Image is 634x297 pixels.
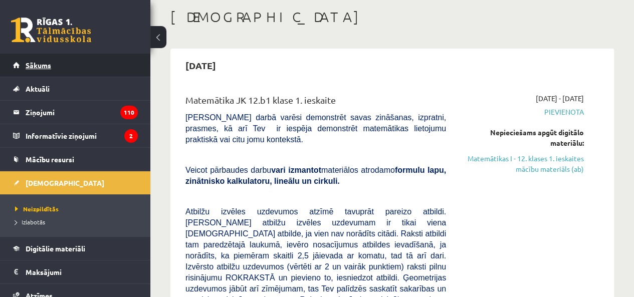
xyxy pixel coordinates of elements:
legend: Maksājumi [26,260,138,283]
div: Nepieciešams apgūt digitālo materiālu: [461,127,584,148]
i: 2 [124,129,138,143]
legend: Ziņojumi [26,101,138,124]
span: Pievienota [461,107,584,117]
a: Rīgas 1. Tālmācības vidusskola [11,18,91,43]
h1: [DEMOGRAPHIC_DATA] [170,9,614,26]
span: [DATE] - [DATE] [536,93,584,104]
b: formulu lapu, zinātnisko kalkulatoru, lineālu un cirkuli. [185,166,446,185]
a: [DEMOGRAPHIC_DATA] [13,171,138,194]
span: Veicot pārbaudes darbu materiālos atrodamo [185,166,446,185]
a: Mācību resursi [13,148,138,171]
b: vari izmantot [271,166,321,174]
span: Sākums [26,61,51,70]
span: [DEMOGRAPHIC_DATA] [26,178,104,187]
a: Izlabotās [15,217,140,226]
span: Mācību resursi [26,155,74,164]
span: Aktuāli [26,84,50,93]
div: Matemātika JK 12.b1 klase 1. ieskaite [185,93,446,112]
h2: [DATE] [175,54,226,77]
span: [PERSON_NAME] darbā varēsi demonstrēt savas zināšanas, izpratni, prasmes, kā arī Tev ir iespēja d... [185,113,446,144]
legend: Informatīvie ziņojumi [26,124,138,147]
a: Sākums [13,54,138,77]
a: Informatīvie ziņojumi2 [13,124,138,147]
a: Maksājumi [13,260,138,283]
a: Matemātikas I - 12. klases 1. ieskaites mācību materiāls (ab) [461,153,584,174]
a: Digitālie materiāli [13,237,138,260]
a: Aktuāli [13,77,138,100]
span: Neizpildītās [15,205,59,213]
span: Izlabotās [15,218,45,226]
a: Neizpildītās [15,204,140,213]
span: Digitālie materiāli [26,244,85,253]
a: Ziņojumi110 [13,101,138,124]
i: 110 [120,106,138,119]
